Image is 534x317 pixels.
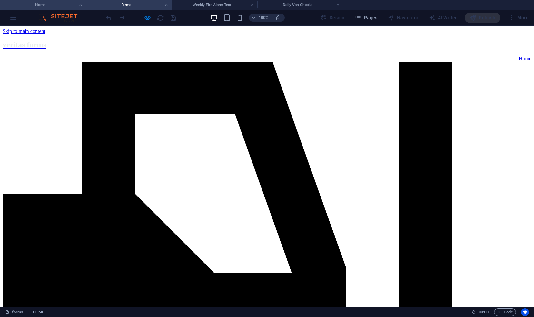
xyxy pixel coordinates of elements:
a: Click to cancel selection. Double-click to open Pages [5,308,24,316]
h4: forms [86,1,172,8]
h6: 100% [259,14,269,22]
nav: breadcrumb [33,308,44,316]
img: Editor Logo [37,14,85,22]
button: 100% [249,14,272,22]
h6: Session time [472,308,489,316]
span: : [483,310,484,314]
a: veritas forms [3,15,46,23]
h4: Daily Van Checks [257,1,343,8]
button: Usercentrics [521,308,529,316]
span: 00 00 [479,308,489,316]
span: Pages [355,14,377,21]
button: Pages [352,13,380,23]
i: On resize automatically adjust zoom level to fit chosen device. [275,15,281,21]
a: Skip to main content [3,3,45,8]
span: Click to select. Double-click to edit [33,308,44,316]
div: Design (Ctrl+Alt+Y) [318,13,347,23]
span: Code [497,308,513,316]
button: Code [494,308,516,316]
h4: Weekly Fire Alarm Test [172,1,257,8]
a: Home [519,30,531,35]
